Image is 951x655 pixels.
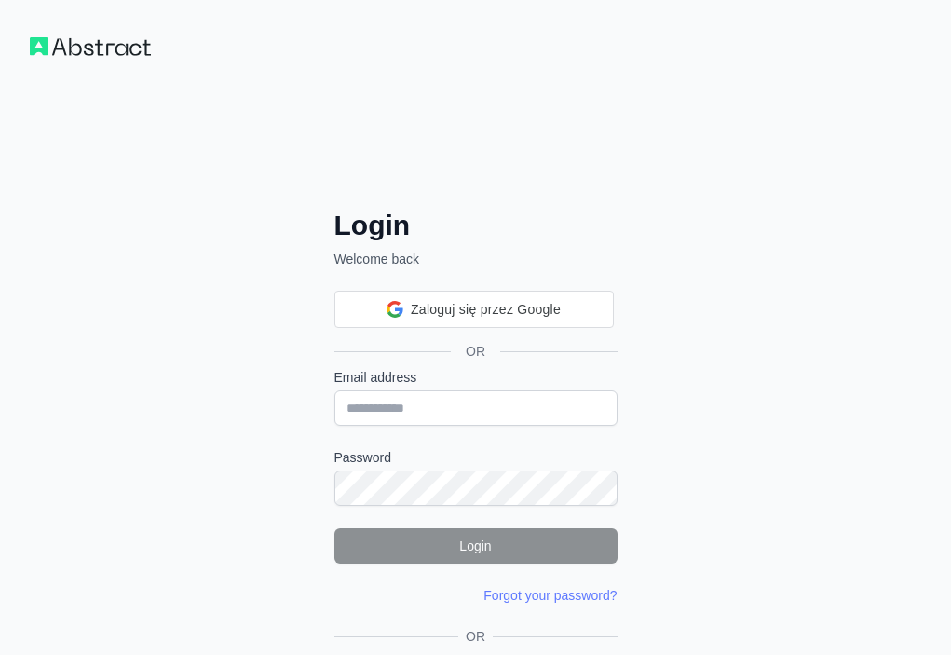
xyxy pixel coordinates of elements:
[458,627,493,646] span: OR
[30,37,151,56] img: Workflow
[334,291,614,328] div: Zaloguj się przez Google
[451,342,500,361] span: OR
[334,528,618,564] button: Login
[334,209,618,242] h2: Login
[411,300,561,320] span: Zaloguj się przez Google
[334,368,618,387] label: Email address
[483,588,617,603] a: Forgot your password?
[334,250,618,268] p: Welcome back
[334,448,618,467] label: Password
